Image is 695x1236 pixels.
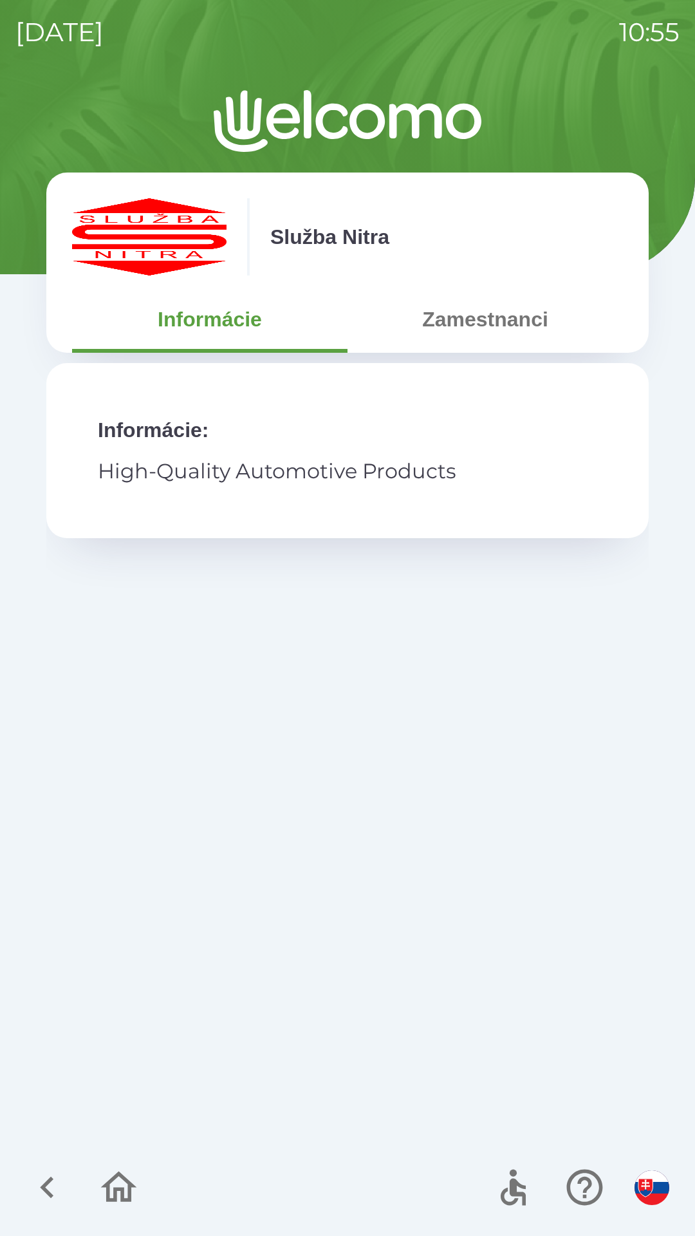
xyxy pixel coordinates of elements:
button: Informácie [72,296,347,342]
p: Služba Nitra [270,221,389,252]
p: 10:55 [619,13,680,51]
img: c55f63fc-e714-4e15-be12-dfeb3df5ea30.png [72,198,227,276]
p: [DATE] [15,13,104,51]
button: Zamestnanci [347,296,623,342]
img: Logo [46,90,649,152]
p: High-Quality Automotive Products [98,456,597,487]
p: Informácie : [98,415,597,445]
img: sk flag [635,1170,669,1205]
